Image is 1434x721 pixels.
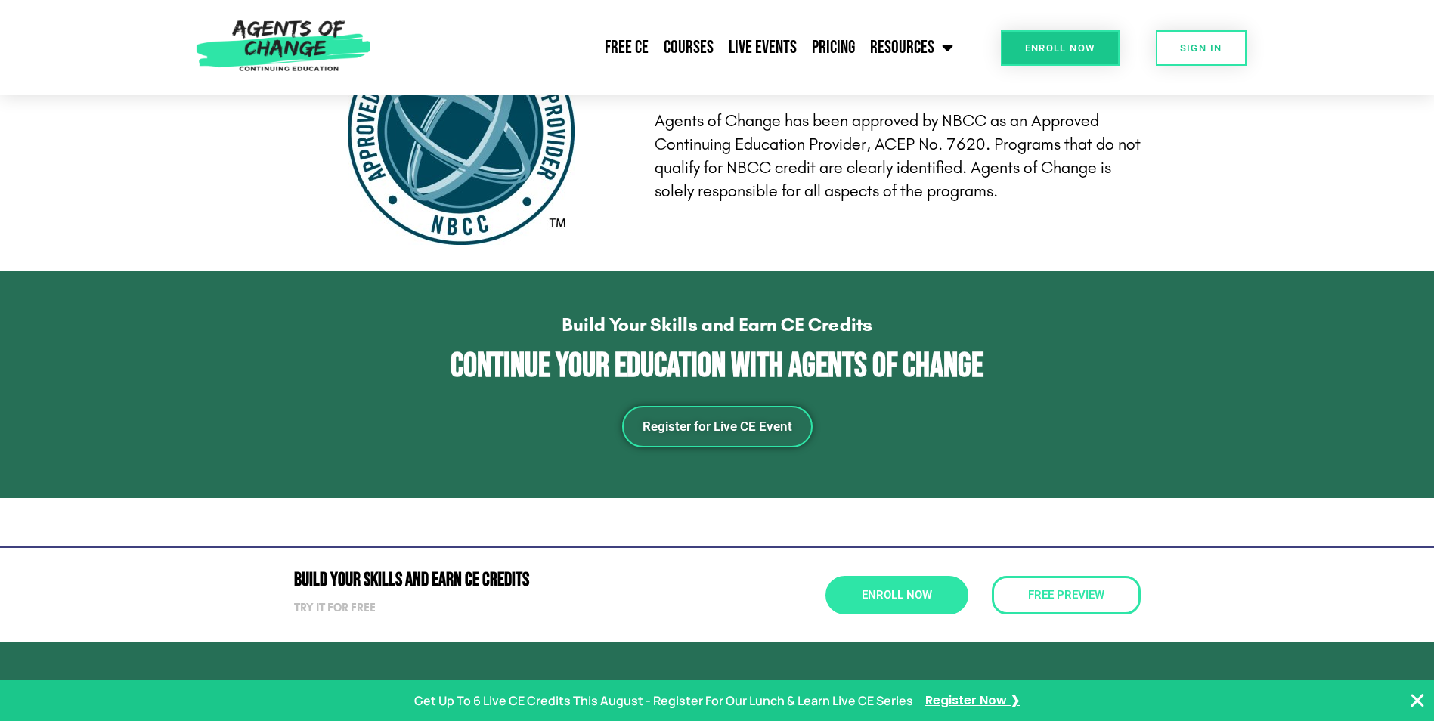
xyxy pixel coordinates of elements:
[294,521,1141,539] iframe: Customer reviews powered by Trustpilot
[656,29,721,67] a: Courses
[1001,30,1120,66] a: Enroll Now
[862,589,932,601] span: Enroll Now
[655,110,1148,203] p: Agents of Change has been approved by NBCC as an Approved Continuing Education Provider, ACEP No....
[294,315,1141,334] h4: Build Your Skills and Earn CE Credits
[294,349,1141,383] h2: Continue Your Education with Agents of Change
[1028,589,1104,601] span: Free Preview
[1156,30,1247,66] a: SIGN IN
[294,601,376,614] strong: Try it for free
[622,406,813,447] a: Register for Live CE Event
[379,29,961,67] nav: Menu
[597,29,656,67] a: Free CE
[1025,43,1095,53] span: Enroll Now
[721,29,804,67] a: Live Events
[992,576,1141,614] a: Free Preview
[804,29,863,67] a: Pricing
[414,690,913,712] p: Get Up To 6 Live CE Credits This August - Register For Our Lunch & Learn Live CE Series
[294,571,710,589] h2: Build Your Skills and Earn CE CREDITS
[643,420,792,433] span: Register for Live CE Event
[1180,43,1222,53] span: SIGN IN
[1408,692,1426,710] button: Close Banner
[863,29,961,67] a: Resources
[925,690,1020,712] a: Register Now ❯
[825,576,968,614] a: Enroll Now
